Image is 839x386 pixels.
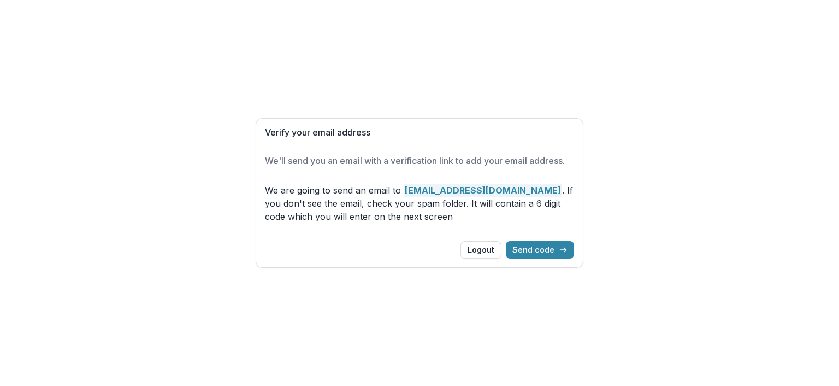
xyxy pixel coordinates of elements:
[404,184,562,197] strong: [EMAIL_ADDRESS][DOMAIN_NAME]
[265,127,574,138] h1: Verify your email address
[265,156,574,166] h2: We'll send you an email with a verification link to add your email address.
[460,241,501,259] button: Logout
[265,184,574,223] p: We are going to send an email to . If you don't see the email, check your spam folder. It will co...
[506,241,574,259] button: Send code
